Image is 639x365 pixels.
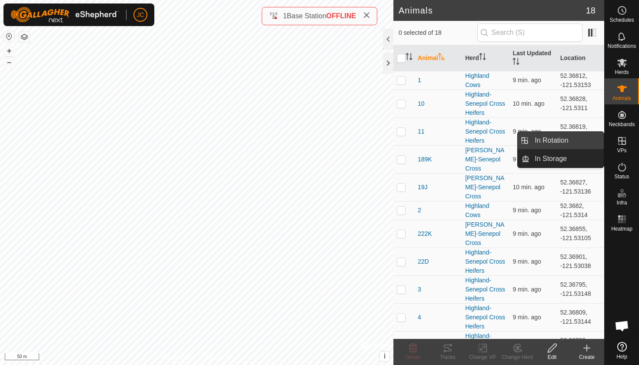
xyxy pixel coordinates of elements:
span: Oct 14, 2025 at 10:48 AM [513,184,544,191]
span: Delete [406,354,421,360]
span: Oct 14, 2025 at 10:49 AM [513,286,541,293]
button: i [380,352,389,361]
div: Highland-Senepol Cross Heifers [465,90,506,117]
span: In Rotation [535,135,568,146]
a: Contact Us [205,354,231,362]
td: 52.36812, -121.53153 [557,71,604,90]
p-sorticon: Activate to sort [406,54,413,61]
div: Highland-Senepol Cross Heifers [465,332,506,359]
span: Help [616,354,627,359]
span: Oct 14, 2025 at 10:48 AM [513,128,541,135]
h2: Animals [399,5,586,16]
span: 19J [418,183,428,192]
div: Change Herd [500,353,535,361]
img: Gallagher Logo [10,7,119,23]
a: In Storage [529,150,604,167]
a: In Rotation [529,132,604,149]
span: Infra [616,200,627,205]
button: – [4,57,14,67]
button: + [4,46,14,56]
li: In Rotation [518,132,604,149]
div: Edit [535,353,569,361]
td: 52.36809, -121.53144 [557,303,604,331]
div: Create [569,353,604,361]
div: Tracks [430,353,465,361]
span: Herds [615,70,629,75]
li: In Storage [518,150,604,167]
span: Oct 14, 2025 at 10:49 AM [513,77,541,84]
td: 52.36792, -121.53135 [557,331,604,359]
div: Highland Cows [465,201,506,220]
td: 52.36795, -121.53148 [557,275,604,303]
span: JC [136,10,144,20]
span: Oct 14, 2025 at 10:49 AM [513,156,541,163]
div: Highland Cows [465,71,506,90]
td: 52.36827, -121.53136 [557,173,604,201]
span: Heatmap [611,226,632,231]
p-sorticon: Activate to sort [479,54,486,61]
span: VPs [617,148,626,153]
span: 0 selected of 18 [399,28,477,37]
div: Highland-Senepol Cross Heifers [465,118,506,145]
div: Highland-Senepol Cross Heifers [465,304,506,331]
th: Location [557,45,604,71]
div: Change VP [465,353,500,361]
th: Last Updated [509,45,556,71]
span: Oct 14, 2025 at 10:49 AM [513,314,541,321]
a: Help [605,338,639,363]
span: Oct 14, 2025 at 10:48 AM [513,100,544,107]
button: Reset Map [4,31,14,42]
span: 1 [418,76,421,85]
button: Map Layers [19,32,30,42]
span: 189K [418,155,432,164]
div: [PERSON_NAME]-Senepol Cross [465,146,506,173]
span: Oct 14, 2025 at 10:48 AM [513,258,541,265]
span: 3 [418,285,421,294]
span: 222K [418,229,432,238]
p-sorticon: Activate to sort [438,54,445,61]
td: 52.36819, -121.53128 [557,117,604,145]
span: Schedules [609,17,634,23]
span: i [384,352,386,360]
input: Search (S) [477,23,582,42]
span: 11 [418,127,425,136]
span: 10 [418,99,425,108]
span: 2 [418,206,421,215]
span: Oct 14, 2025 at 10:49 AM [513,207,541,214]
span: 18 [586,4,596,17]
span: Notifications [608,44,636,49]
span: Neckbands [609,122,635,127]
span: Status [614,174,629,179]
span: Animals [612,96,631,101]
td: 52.36828, -121.5311 [557,90,604,117]
div: [PERSON_NAME]-Senepol Cross [465,220,506,248]
span: Oct 14, 2025 at 10:48 AM [513,230,541,237]
div: Open chat [609,313,635,339]
span: 1 [283,12,287,20]
span: In Storage [535,154,567,164]
p-sorticon: Activate to sort [513,59,519,66]
span: Base Station [287,12,326,20]
div: Highland-Senepol Cross Heifers [465,276,506,303]
span: 4 [418,313,421,322]
td: 52.36855, -121.53105 [557,220,604,248]
th: Herd [462,45,509,71]
th: Animal [414,45,462,71]
div: [PERSON_NAME]-Senepol Cross [465,174,506,201]
td: 52.36901, -121.53038 [557,248,604,275]
span: 22D [418,257,429,266]
div: Highland-Senepol Cross Heifers [465,248,506,275]
a: Privacy Policy [162,354,195,362]
td: 52.3682, -121.5314 [557,201,604,220]
span: OFFLINE [326,12,356,20]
